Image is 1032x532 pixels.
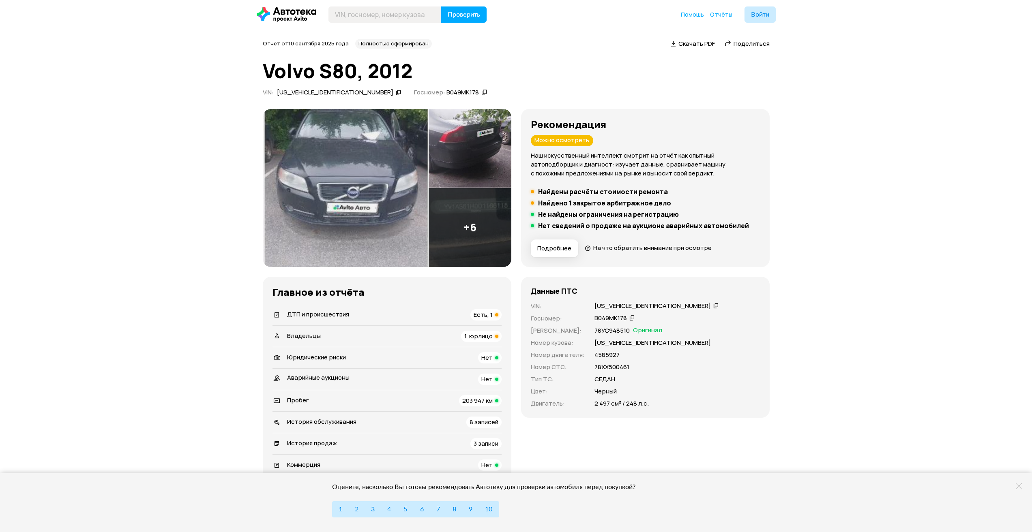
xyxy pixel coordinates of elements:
span: Юридические риски [287,353,346,361]
span: Войти [751,11,769,18]
span: Отчёты [710,11,732,18]
p: [US_VEHICLE_IDENTIFICATION_NUMBER] [594,338,711,347]
span: Помощь [681,11,704,18]
span: Нет [481,461,493,469]
div: [US_VEHICLE_IDENTIFICATION_NUMBER] [594,302,711,310]
span: Подробнее [537,244,571,252]
p: 78УС948510 [594,326,630,335]
p: Двигатель : [531,399,585,408]
span: Коммерция [287,460,320,469]
span: ДТП и происшествия [287,310,349,318]
h5: Не найдены ограничения на регистрацию [538,210,679,218]
button: 1 [332,501,349,517]
span: Пробег [287,396,309,404]
span: Проверить [448,11,480,18]
span: 5 [403,506,407,513]
a: Помощь [681,11,704,19]
div: В049МК178 [446,88,479,97]
p: Номер СТС : [531,363,585,372]
button: 6 [414,501,430,517]
span: 4 [387,506,391,513]
span: 7 [436,506,440,513]
span: 9 [469,506,472,513]
button: 9 [462,501,479,517]
span: 3 записи [474,439,498,448]
button: 7 [430,501,446,517]
div: В049МК178 [594,314,627,323]
h3: Главное из отчёта [272,286,502,298]
span: Поделиться [734,39,770,48]
span: На что обратить внимание при осмотре [593,244,712,252]
div: Оцените, насколько Вы готовы рекомендовать Автотеку для проверки автомобиля перед покупкой? [332,483,646,491]
h4: Данные ПТС [531,286,577,295]
p: Номер двигателя : [531,350,585,359]
h5: Найдены расчёты стоимости ремонта [538,188,668,196]
span: Есть, 1 [474,310,493,319]
div: [US_VEHICLE_IDENTIFICATION_NUMBER] [277,88,393,97]
span: 10 [485,506,492,513]
span: Владельцы [287,331,321,340]
span: История обслуживания [287,417,356,426]
p: 4585927 [594,350,620,359]
button: 3 [365,501,381,517]
a: Поделиться [725,39,770,48]
button: Войти [744,6,776,23]
p: Номер кузова : [531,338,585,347]
h3: Рекомендация [531,119,760,130]
span: Аварийные аукционы [287,373,350,382]
p: Черный [594,387,617,396]
button: 10 [478,501,499,517]
span: 8 [453,506,456,513]
span: Отчёт от 10 сентября 2025 года [263,40,349,47]
span: Нет [481,353,493,362]
button: 5 [397,501,414,517]
button: 4 [381,501,397,517]
span: VIN : [263,88,274,96]
p: Тип ТС : [531,375,585,384]
p: Наш искусственный интеллект смотрит на отчёт как опытный автоподборщик и диагност: изучает данные... [531,151,760,178]
h5: Нет сведений о продаже на аукционе аварийных автомобилей [538,222,749,230]
p: СЕДАН [594,375,615,384]
button: Проверить [441,6,487,23]
span: 3 [371,506,375,513]
h5: Найдено 1 закрытое арбитражное дело [538,199,671,207]
a: Скачать PDF [671,39,715,48]
div: Можно осмотреть [531,135,593,146]
span: 2 [355,506,358,513]
span: История продаж [287,439,337,447]
p: VIN : [531,302,585,311]
p: Цвет : [531,387,585,396]
span: 6 [420,506,424,513]
span: Госномер: [414,88,445,96]
span: 1 [339,506,342,513]
span: 203 947 км [462,396,493,405]
span: 1, юрлицо [464,332,493,340]
a: Отчёты [710,11,732,19]
h1: Volvo S80, 2012 [263,60,770,82]
p: Госномер : [531,314,585,323]
button: 8 [446,501,463,517]
button: Подробнее [531,239,578,257]
span: Нет [481,375,493,383]
p: 2 497 см³ / 248 л.с. [594,399,649,408]
span: Скачать PDF [678,39,715,48]
p: [PERSON_NAME] : [531,326,585,335]
p: 78ХХ500461 [594,363,629,372]
div: Полностью сформирован [355,39,432,49]
input: VIN, госномер, номер кузова [328,6,442,23]
span: Оригинал [633,326,662,335]
span: 8 записей [470,418,498,426]
a: На что обратить внимание при осмотре [585,244,712,252]
button: 2 [348,501,365,517]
